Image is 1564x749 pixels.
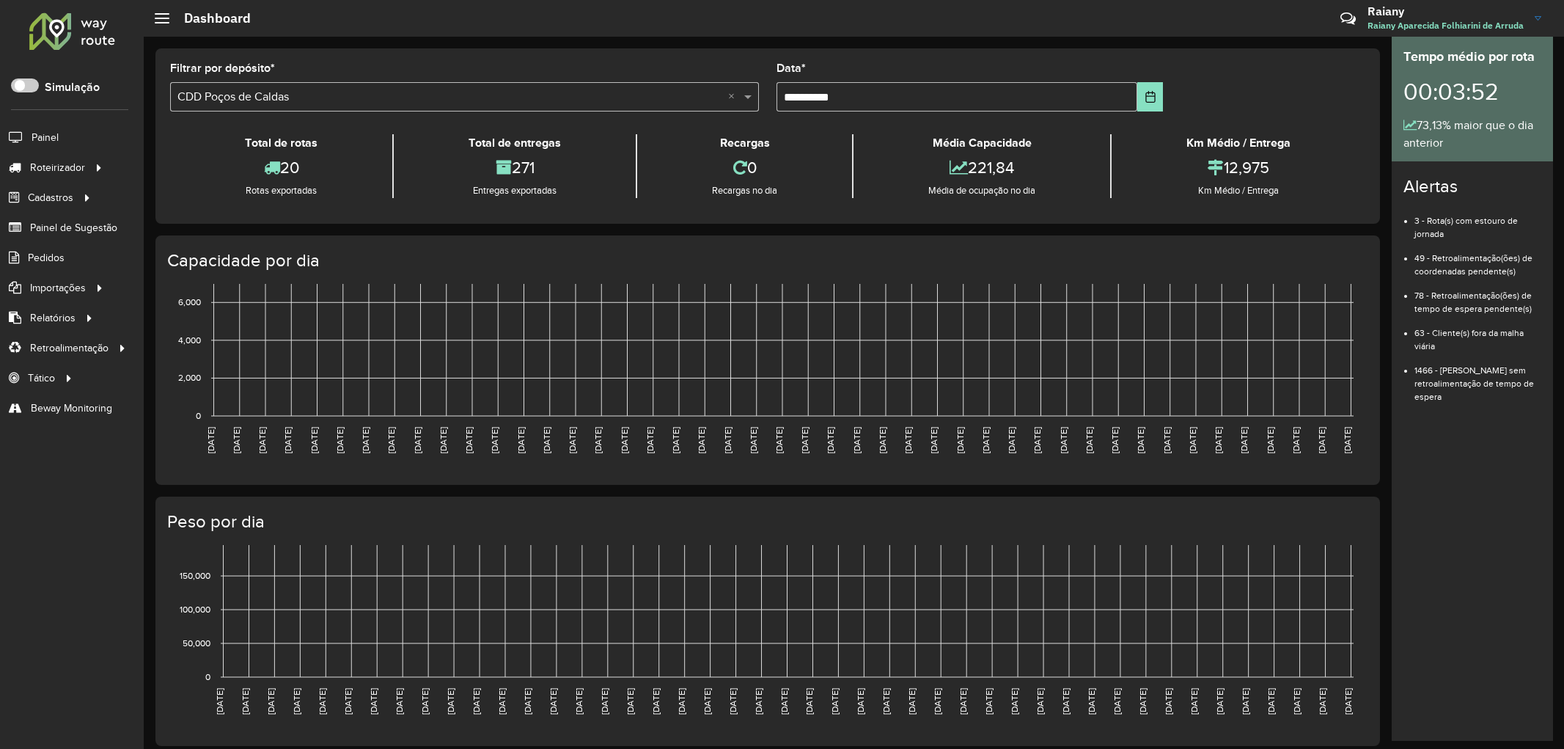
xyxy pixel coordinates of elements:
text: [DATE] [490,427,499,453]
div: Rotas exportadas [174,183,389,198]
text: [DATE] [394,688,404,715]
text: [DATE] [497,688,507,715]
text: [DATE] [881,688,891,715]
text: [DATE] [1032,427,1042,453]
text: [DATE] [317,688,327,715]
text: [DATE] [779,688,789,715]
text: [DATE] [1291,427,1301,453]
text: [DATE] [723,427,733,453]
h3: Raiany [1367,4,1524,18]
text: [DATE] [438,427,448,453]
text: [DATE] [1266,427,1275,453]
span: Painel de Sugestão [30,220,117,235]
text: 0 [205,672,210,682]
text: [DATE] [955,427,965,453]
text: [DATE] [542,427,551,453]
span: Retroalimentação [30,340,109,356]
div: 271 [397,152,632,183]
text: [DATE] [1343,427,1352,453]
text: [DATE] [1059,427,1068,453]
text: [DATE] [343,688,353,715]
text: [DATE] [804,688,814,715]
text: [DATE] [1318,688,1327,715]
text: [DATE] [232,427,241,453]
a: Contato Rápido [1332,3,1364,34]
h2: Dashboard [169,10,251,26]
text: [DATE] [335,427,345,453]
text: [DATE] [283,427,293,453]
text: [DATE] [206,427,216,453]
label: Filtrar por depósito [170,59,275,77]
text: [DATE] [1007,427,1016,453]
text: [DATE] [1189,688,1199,715]
text: [DATE] [241,688,250,715]
text: [DATE] [907,688,917,715]
li: 3 - Rota(s) com estouro de jornada [1414,203,1541,241]
text: 6,000 [178,297,201,307]
text: [DATE] [933,688,942,715]
text: [DATE] [728,688,738,715]
text: [DATE] [464,427,474,453]
text: [DATE] [800,427,809,453]
text: [DATE] [620,427,629,453]
div: Total de rotas [174,134,389,152]
text: [DATE] [1035,688,1045,715]
text: 4,000 [178,335,201,345]
text: [DATE] [958,688,968,715]
text: 100,000 [180,604,210,614]
text: [DATE] [568,427,577,453]
text: [DATE] [1010,688,1019,715]
text: 50,000 [183,638,210,648]
text: 0 [196,411,201,420]
text: [DATE] [1164,688,1173,715]
text: [DATE] [1084,427,1094,453]
text: [DATE] [471,688,481,715]
h4: Capacidade por dia [167,250,1365,271]
div: 00:03:52 [1403,67,1541,117]
text: [DATE] [266,688,276,715]
label: Data [777,59,806,77]
text: [DATE] [593,427,603,453]
div: Km Médio / Entrega [1115,134,1362,152]
div: Entregas exportadas [397,183,632,198]
text: [DATE] [257,427,267,453]
text: [DATE] [852,427,862,453]
div: Tempo médio por rota [1403,47,1541,67]
text: [DATE] [1239,427,1249,453]
li: 1466 - [PERSON_NAME] sem retroalimentação de tempo de espera [1414,353,1541,403]
span: Tático [28,370,55,386]
text: [DATE] [697,427,706,453]
span: Beway Monitoring [31,401,112,416]
text: 2,000 [178,373,201,383]
span: Importações [30,280,86,296]
text: [DATE] [420,688,430,715]
text: [DATE] [386,427,396,453]
text: [DATE] [369,688,378,715]
text: [DATE] [1136,427,1145,453]
text: [DATE] [446,688,455,715]
div: Km Médio / Entrega [1115,183,1362,198]
span: Cadastros [28,190,73,205]
text: [DATE] [1266,688,1276,715]
h4: Alertas [1403,176,1541,197]
div: 20 [174,152,389,183]
text: [DATE] [1162,427,1172,453]
text: [DATE] [574,688,584,715]
text: [DATE] [856,688,865,715]
text: [DATE] [215,688,224,715]
text: [DATE] [774,427,784,453]
text: [DATE] [671,427,680,453]
text: [DATE] [1215,688,1225,715]
div: Média Capacidade [857,134,1106,152]
text: [DATE] [625,688,635,715]
li: 63 - Cliente(s) fora da malha viária [1414,315,1541,353]
text: [DATE] [548,688,558,715]
span: Roteirizador [30,160,85,175]
text: [DATE] [523,688,532,715]
div: 73,13% maior que o dia anterior [1403,117,1541,152]
text: [DATE] [1188,427,1197,453]
text: [DATE] [677,688,686,715]
text: [DATE] [1110,427,1120,453]
text: [DATE] [903,427,913,453]
text: [DATE] [413,427,422,453]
